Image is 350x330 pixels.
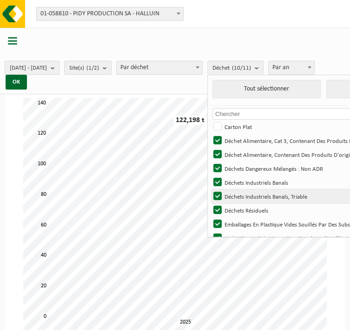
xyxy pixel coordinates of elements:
[69,61,99,75] span: Site(s)
[212,80,321,98] button: Tout sélectionner
[117,61,202,74] span: Par déchet
[64,61,112,75] button: Site(s)(1/2)
[173,116,207,125] div: 122,198 t
[10,61,47,75] span: [DATE] - [DATE]
[5,61,59,75] button: [DATE] - [DATE]
[207,61,264,75] button: Déchet(10/11)
[116,61,203,75] span: Par déchet
[86,65,99,71] count: (1/2)
[37,7,183,20] span: 01-058810 - PIDY PRODUCTION SA - HALLUIN
[232,65,251,71] count: (10/11)
[6,75,27,90] button: OK
[269,61,314,74] span: Par an
[268,61,315,75] span: Par an
[212,61,251,75] span: Déchet
[36,7,184,21] span: 01-058810 - PIDY PRODUCTION SA - HALLUIN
